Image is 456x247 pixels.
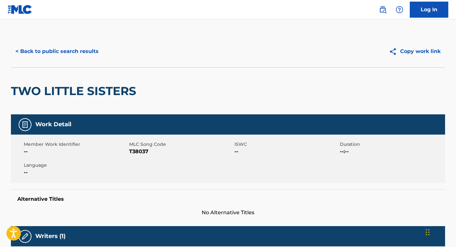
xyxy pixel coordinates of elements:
span: -- [24,148,127,155]
img: help [396,6,403,13]
h5: Work Detail [35,121,71,128]
span: MLC Song Code [129,141,233,148]
button: Copy work link [384,43,445,59]
iframe: Chat Widget [424,216,456,247]
span: Duration [340,141,443,148]
span: ISWC [234,141,338,148]
span: -- [234,148,338,155]
button: < Back to public search results [11,43,103,59]
span: No Alternative Titles [11,209,445,216]
span: -- [24,169,127,176]
h5: Alternative Titles [17,196,439,202]
a: Log In [410,2,448,18]
img: Copy work link [389,48,400,56]
h5: Writers (1) [35,233,66,240]
img: search [379,6,387,13]
span: --:-- [340,148,443,155]
span: Language [24,162,127,169]
a: Public Search [376,3,389,16]
span: T38037 [129,148,233,155]
img: Work Detail [21,121,29,128]
div: Help [393,3,406,16]
img: MLC Logo [8,5,32,14]
div: Widget de chat [424,216,456,247]
div: Glisser [426,223,430,242]
h2: TWO LITTLE SISTERS [11,84,139,98]
img: Writers [21,233,29,240]
span: Member Work Identifier [24,141,127,148]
